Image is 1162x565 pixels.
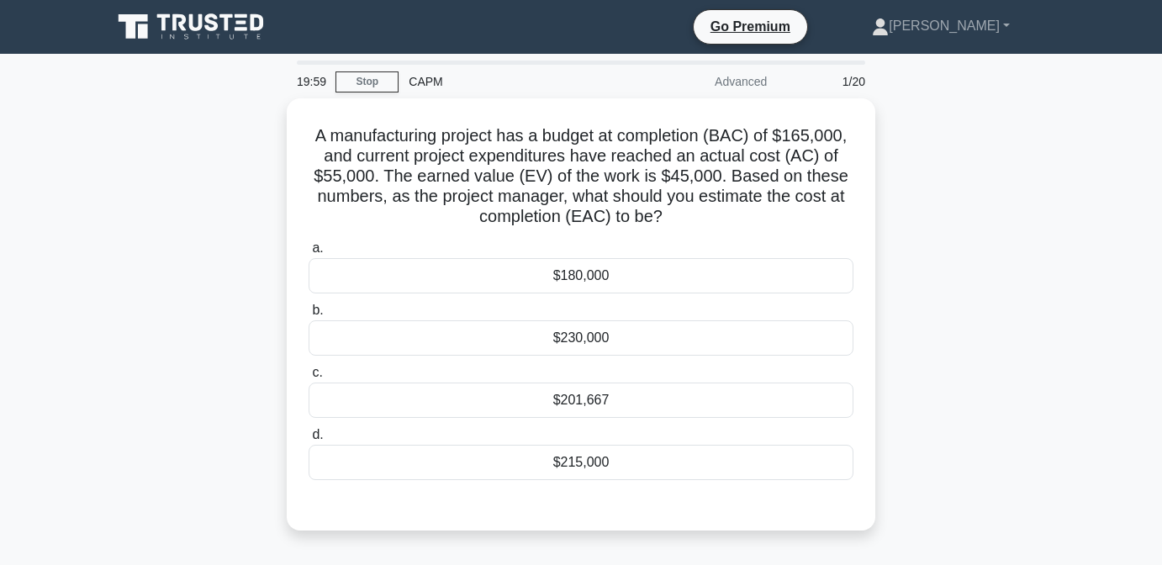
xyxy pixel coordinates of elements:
div: 19:59 [287,65,335,98]
div: CAPM [399,65,630,98]
div: $215,000 [309,445,853,480]
span: d. [312,427,323,441]
span: c. [312,365,322,379]
span: a. [312,240,323,255]
div: $201,667 [309,383,853,418]
span: b. [312,303,323,317]
div: $230,000 [309,320,853,356]
a: Go Premium [700,16,800,37]
a: [PERSON_NAME] [832,9,1050,43]
h5: A manufacturing project has a budget at completion (BAC) of $165,000, and current project expendi... [307,125,855,228]
div: $180,000 [309,258,853,293]
div: 1/20 [777,65,875,98]
a: Stop [335,71,399,92]
div: Advanced [630,65,777,98]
